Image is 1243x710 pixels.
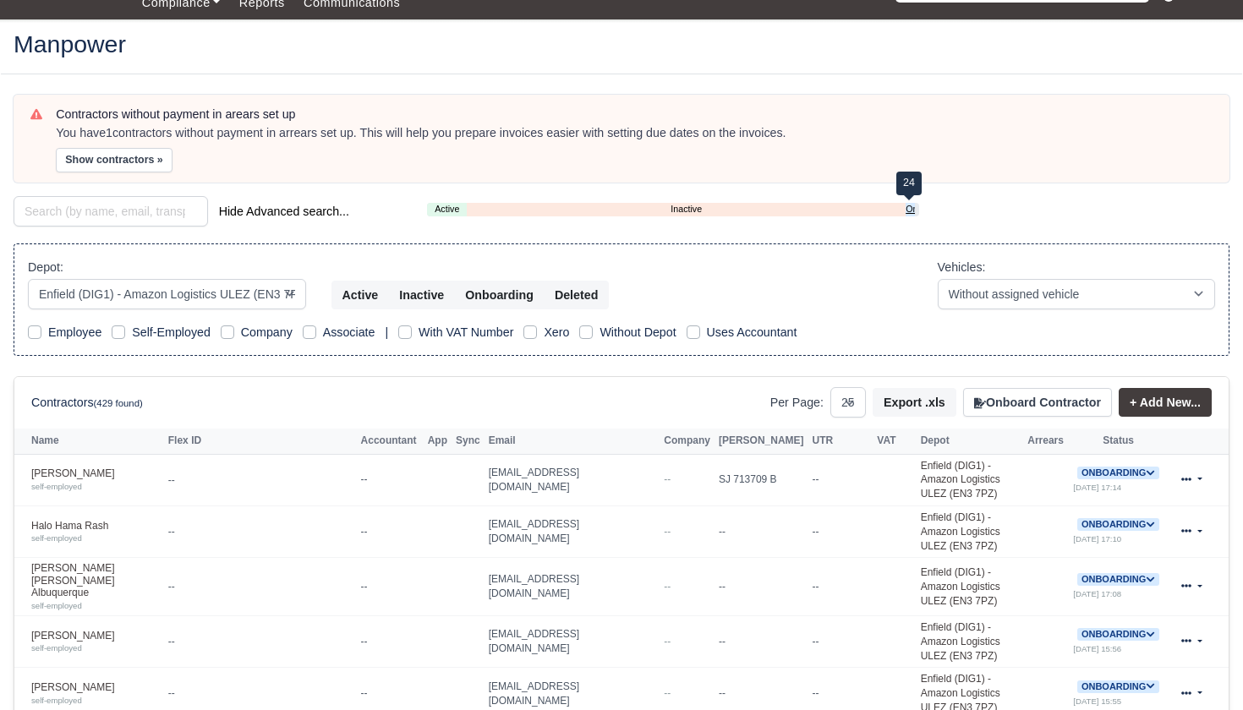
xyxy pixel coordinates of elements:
small: [DATE] 15:55 [1073,696,1121,706]
a: Halo Hama Rash self-employed [31,520,160,544]
a: Enfield (DIG1) - Amazon Logistics ULEZ (EN3 7PZ) [921,621,1000,662]
div: Manpower [1,19,1242,74]
td: -- [164,558,357,616]
th: Flex ID [164,429,357,454]
span: Onboarding [1077,628,1159,641]
a: Onboarding [1077,628,1159,640]
td: [EMAIL_ADDRESS][DOMAIN_NAME] [485,506,660,558]
small: self-employed [31,643,82,653]
td: SJ 713709 B [715,454,808,505]
div: You have contractors without payment in arrears set up. This will help you prepare invoices easie... [56,125,1213,142]
th: Name [14,429,164,454]
a: Enfield (DIG1) - Amazon Logistics ULEZ (EN3 7PZ) [921,460,1000,500]
div: + Add New... [1112,388,1212,417]
label: Xero [544,323,569,342]
a: Onboarding [1077,467,1159,478]
td: -- [808,506,873,558]
small: self-employed [31,696,82,705]
button: Active [331,281,390,309]
a: [PERSON_NAME] self-employed [31,630,160,654]
a: Active [427,202,467,216]
label: Associate [323,323,375,342]
th: UTR [808,429,873,454]
a: + Add New... [1119,388,1212,417]
label: Depot: [28,258,63,277]
th: Status [1069,429,1168,454]
td: -- [357,615,424,667]
span: -- [664,473,671,485]
button: Export .xls [873,388,956,417]
label: Vehicles: [938,258,986,277]
iframe: Chat Widget [1158,629,1243,710]
button: Onboard Contractor [963,388,1112,417]
td: -- [715,615,808,667]
span: Onboarding [1077,680,1159,693]
button: Hide Advanced search... [208,197,360,226]
span: Onboarding [1077,573,1159,586]
label: Self-Employed [132,323,211,342]
td: -- [164,615,357,667]
td: -- [357,506,424,558]
strong: 1 [106,126,112,139]
td: -- [808,558,873,616]
h6: Contractors without payment in arears set up [56,107,1213,122]
h6: Contractors [31,396,143,410]
td: [EMAIL_ADDRESS][DOMAIN_NAME] [485,558,660,616]
small: [DATE] 17:10 [1073,534,1121,543]
td: -- [715,506,808,558]
a: [PERSON_NAME] self-employed [31,681,160,706]
td: -- [715,558,808,616]
label: Uses Accountant [707,323,797,342]
button: Inactive [388,281,455,309]
label: Employee [48,323,101,342]
a: Enfield (DIG1) - Amazon Logistics ULEZ (EN3 7PZ) [921,511,1000,552]
th: [PERSON_NAME] [715,429,808,454]
h2: Manpower [14,32,1229,56]
td: -- [808,615,873,667]
small: (429 found) [94,398,143,408]
label: Per Page: [770,393,824,412]
button: Onboarding [454,281,545,309]
small: self-employed [31,482,82,491]
button: Show contractors » [56,148,172,172]
button: Deleted [544,281,609,309]
td: -- [357,454,424,505]
small: [DATE] 17:14 [1073,483,1121,492]
span: Onboarding [1077,518,1159,531]
span: -- [664,636,671,647]
small: [DATE] 15:56 [1073,644,1121,653]
th: Depot [917,429,1024,454]
div: 24 [896,172,922,195]
td: -- [164,454,357,505]
td: -- [357,558,424,616]
a: Onboarding [1077,518,1159,530]
th: Email [485,429,660,454]
th: App [424,429,452,454]
a: Onboarding [906,202,915,216]
span: -- [664,581,671,593]
a: Inactive [467,202,906,216]
small: self-employed [31,533,82,543]
td: [EMAIL_ADDRESS][DOMAIN_NAME] [485,454,660,505]
a: [PERSON_NAME] [PERSON_NAME] Albuquerque self-employed [31,562,160,611]
th: Arrears [1023,429,1069,454]
small: self-employed [31,601,82,610]
input: Search (by name, email, transporter id) ... [14,196,208,227]
a: Onboarding [1077,573,1159,585]
td: -- [164,506,357,558]
label: Company [241,323,293,342]
th: VAT [873,429,916,454]
a: Enfield (DIG1) - Amazon Logistics ULEZ (EN3 7PZ) [921,566,1000,607]
th: Company [660,429,715,454]
small: [DATE] 17:08 [1073,589,1121,598]
th: Sync [452,429,485,454]
th: Accountant [357,429,424,454]
td: [EMAIL_ADDRESS][DOMAIN_NAME] [485,615,660,667]
label: Without Depot [600,323,676,342]
span: -- [664,687,671,699]
span: Onboarding [1077,467,1159,479]
a: [PERSON_NAME] self-employed [31,467,160,492]
span: -- [664,526,671,538]
td: -- [808,454,873,505]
